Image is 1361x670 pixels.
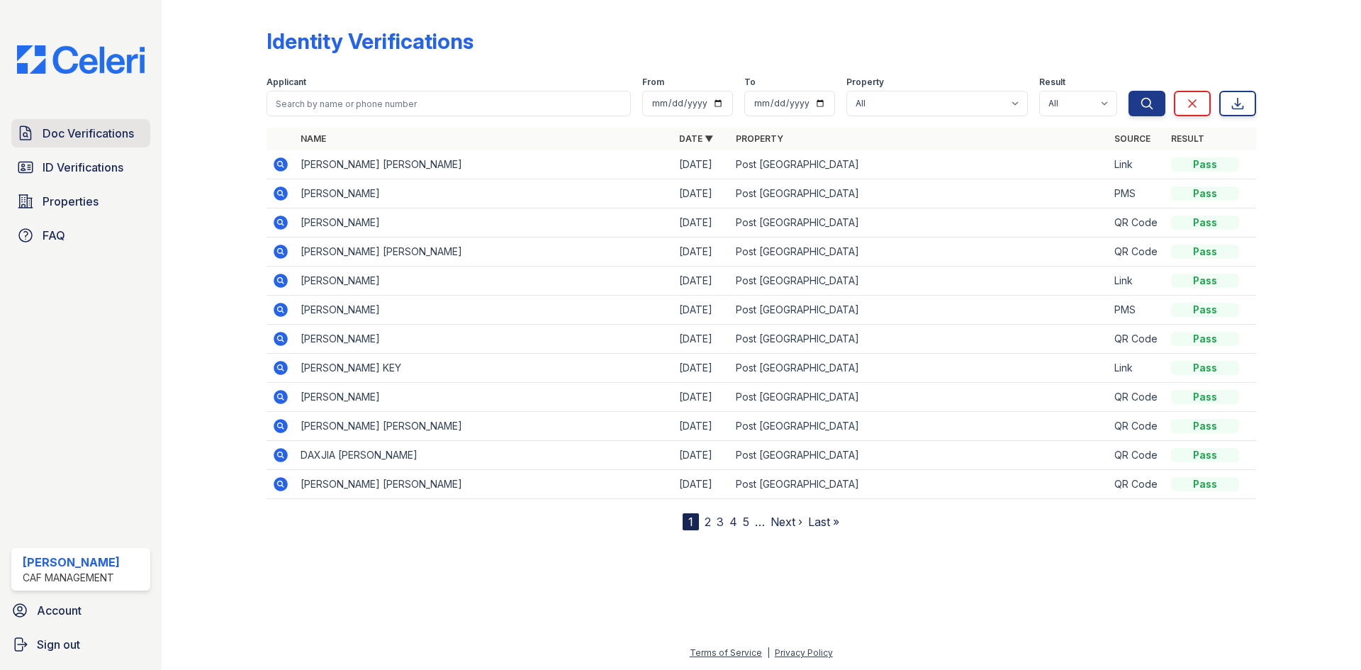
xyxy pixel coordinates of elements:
[673,296,730,325] td: [DATE]
[295,150,673,179] td: [PERSON_NAME] [PERSON_NAME]
[730,150,1109,179] td: Post [GEOGRAPHIC_DATA]
[673,412,730,441] td: [DATE]
[1171,332,1239,346] div: Pass
[295,412,673,441] td: [PERSON_NAME] [PERSON_NAME]
[1114,133,1150,144] a: Source
[1109,383,1165,412] td: QR Code
[1171,216,1239,230] div: Pass
[295,383,673,412] td: [PERSON_NAME]
[744,77,756,88] label: To
[673,267,730,296] td: [DATE]
[11,221,150,250] a: FAQ
[729,515,737,529] a: 4
[730,325,1109,354] td: Post [GEOGRAPHIC_DATA]
[267,77,306,88] label: Applicant
[23,571,120,585] div: CAF Management
[301,133,326,144] a: Name
[1171,133,1204,144] a: Result
[295,325,673,354] td: [PERSON_NAME]
[673,470,730,499] td: [DATE]
[673,325,730,354] td: [DATE]
[673,238,730,267] td: [DATE]
[673,354,730,383] td: [DATE]
[6,596,156,625] a: Account
[295,470,673,499] td: [PERSON_NAME] [PERSON_NAME]
[1109,179,1165,208] td: PMS
[730,470,1109,499] td: Post [GEOGRAPHIC_DATA]
[1171,303,1239,317] div: Pass
[1171,186,1239,201] div: Pass
[771,515,802,529] a: Next ›
[6,630,156,659] a: Sign out
[43,159,123,176] span: ID Verifications
[673,441,730,470] td: [DATE]
[846,77,884,88] label: Property
[1171,448,1239,462] div: Pass
[37,636,80,653] span: Sign out
[11,153,150,182] a: ID Verifications
[1171,157,1239,172] div: Pass
[1109,470,1165,499] td: QR Code
[673,208,730,238] td: [DATE]
[743,515,749,529] a: 5
[295,208,673,238] td: [PERSON_NAME]
[673,179,730,208] td: [DATE]
[6,45,156,74] img: CE_Logo_Blue-a8612792a0a2168367f1c8372b55b34899dd931a85d93a1a3d3e32e68fde9ad4.png
[43,125,134,142] span: Doc Verifications
[1171,477,1239,491] div: Pass
[717,515,724,529] a: 3
[1039,77,1065,88] label: Result
[755,513,765,530] span: …
[1109,150,1165,179] td: Link
[642,77,664,88] label: From
[730,296,1109,325] td: Post [GEOGRAPHIC_DATA]
[1109,354,1165,383] td: Link
[1109,412,1165,441] td: QR Code
[1109,208,1165,238] td: QR Code
[679,133,713,144] a: Date ▼
[267,28,474,54] div: Identity Verifications
[43,227,65,244] span: FAQ
[767,647,770,658] div: |
[730,441,1109,470] td: Post [GEOGRAPHIC_DATA]
[730,238,1109,267] td: Post [GEOGRAPHIC_DATA]
[808,515,839,529] a: Last »
[690,647,762,658] a: Terms of Service
[1171,390,1239,404] div: Pass
[1109,238,1165,267] td: QR Code
[295,354,673,383] td: [PERSON_NAME] KEY
[736,133,783,144] a: Property
[1171,245,1239,259] div: Pass
[730,383,1109,412] td: Post [GEOGRAPHIC_DATA]
[1109,441,1165,470] td: QR Code
[37,602,82,619] span: Account
[43,193,99,210] span: Properties
[730,208,1109,238] td: Post [GEOGRAPHIC_DATA]
[295,296,673,325] td: [PERSON_NAME]
[267,91,631,116] input: Search by name or phone number
[23,554,120,571] div: [PERSON_NAME]
[673,150,730,179] td: [DATE]
[730,412,1109,441] td: Post [GEOGRAPHIC_DATA]
[1171,274,1239,288] div: Pass
[730,267,1109,296] td: Post [GEOGRAPHIC_DATA]
[730,179,1109,208] td: Post [GEOGRAPHIC_DATA]
[1109,267,1165,296] td: Link
[1171,419,1239,433] div: Pass
[295,179,673,208] td: [PERSON_NAME]
[1109,296,1165,325] td: PMS
[730,354,1109,383] td: Post [GEOGRAPHIC_DATA]
[295,441,673,470] td: DAXJIA [PERSON_NAME]
[673,383,730,412] td: [DATE]
[683,513,699,530] div: 1
[11,119,150,147] a: Doc Verifications
[775,647,833,658] a: Privacy Policy
[705,515,711,529] a: 2
[295,267,673,296] td: [PERSON_NAME]
[295,238,673,267] td: [PERSON_NAME] [PERSON_NAME]
[1109,325,1165,354] td: QR Code
[11,187,150,216] a: Properties
[1171,361,1239,375] div: Pass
